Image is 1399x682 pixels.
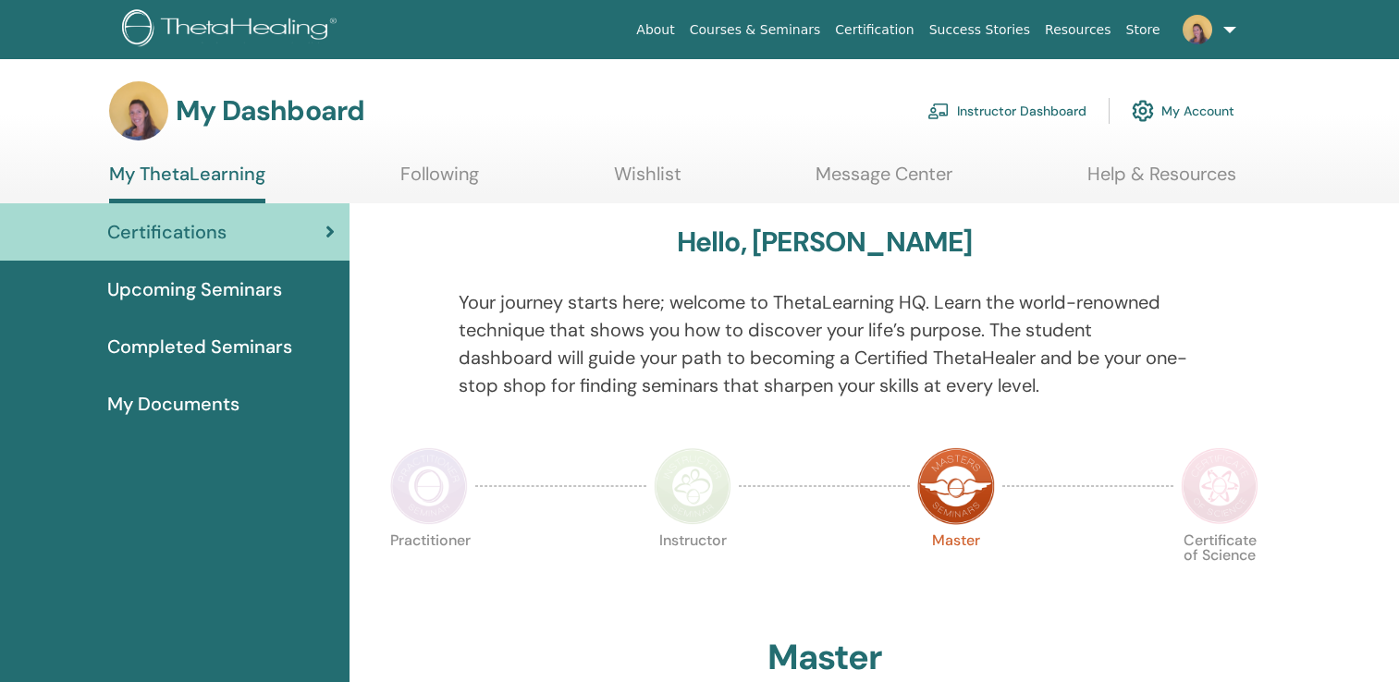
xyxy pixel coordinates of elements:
img: Practitioner [390,447,468,525]
a: Store [1119,13,1168,47]
a: Success Stories [922,13,1037,47]
h2: Master [767,637,882,679]
p: Practitioner [390,533,468,611]
img: Master [917,447,995,525]
img: default.jpg [1183,15,1212,44]
a: Certification [828,13,921,47]
h3: Hello, [PERSON_NAME] [677,225,973,259]
img: logo.png [122,9,343,51]
img: Certificate of Science [1181,447,1258,525]
img: default.jpg [109,81,168,140]
p: Master [917,533,995,611]
span: Certifications [107,218,227,246]
a: Resources [1037,13,1119,47]
a: Wishlist [614,163,681,199]
img: chalkboard-teacher.svg [927,103,950,119]
a: Instructor Dashboard [927,91,1086,131]
span: Upcoming Seminars [107,275,282,303]
p: Certificate of Science [1181,533,1258,611]
a: About [629,13,681,47]
a: My ThetaLearning [109,163,265,203]
a: Courses & Seminars [682,13,828,47]
a: Message Center [816,163,952,199]
a: Help & Resources [1087,163,1236,199]
a: My Account [1132,91,1234,131]
img: Instructor [654,447,731,525]
a: Following [400,163,479,199]
h3: My Dashboard [176,94,364,128]
img: cog.svg [1132,95,1154,127]
p: Your journey starts here; welcome to ThetaLearning HQ. Learn the world-renowned technique that sh... [459,288,1190,399]
span: My Documents [107,390,239,418]
span: Completed Seminars [107,333,292,360]
p: Instructor [654,533,731,611]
